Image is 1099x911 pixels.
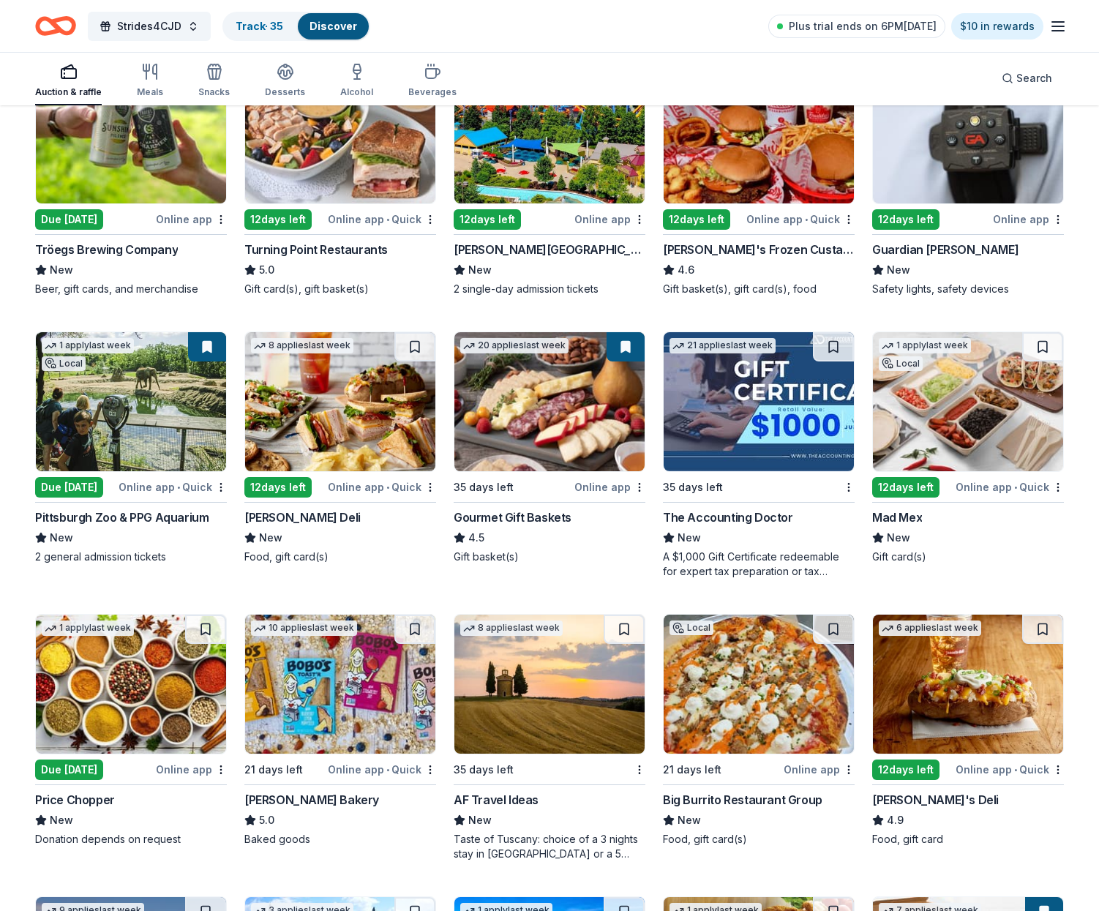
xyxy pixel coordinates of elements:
[1016,70,1052,87] span: Search
[460,621,563,636] div: 8 applies last week
[35,331,227,564] a: Image for Pittsburgh Zoo & PPG Aquarium1 applylast weekLocalDue [DATE]Online app•QuickPittsburgh ...
[768,15,945,38] a: Plus trial ends on 6PM[DATE]
[35,550,227,564] div: 2 general admission tickets
[244,614,436,847] a: Image for Bobo's Bakery10 applieslast week21 days leftOnline app•Quick[PERSON_NAME] Bakery5.0Bake...
[872,64,1064,296] a: Image for Guardian Angel Device2 applieslast week12days leftOnline appGuardian [PERSON_NAME]NewSa...
[36,64,226,203] img: Image for Tröegs Brewing Company
[35,791,115,809] div: Price Chopper
[328,760,436,779] div: Online app Quick
[156,210,227,228] div: Online app
[873,64,1063,203] img: Image for Guardian Angel Device
[244,477,312,498] div: 12 days left
[872,550,1064,564] div: Gift card(s)
[36,332,226,471] img: Image for Pittsburgh Zoo & PPG Aquarium
[244,761,303,779] div: 21 days left
[454,282,645,296] div: 2 single-day admission tickets
[1014,481,1017,493] span: •
[117,18,181,35] span: Strides4CJD
[746,210,855,228] div: Online app Quick
[386,481,389,493] span: •
[468,529,484,547] span: 4.5
[663,209,730,230] div: 12 days left
[1014,764,1017,776] span: •
[236,20,283,32] a: Track· 35
[35,57,102,105] button: Auction & raffle
[454,241,645,258] div: [PERSON_NAME][GEOGRAPHIC_DATA]
[454,209,521,230] div: 12 days left
[872,331,1064,564] a: Image for Mad Mex1 applylast weekLocal12days leftOnline app•QuickMad MexNewGift card(s)
[245,64,435,203] img: Image for Turning Point Restaurants
[872,832,1064,847] div: Food, gift card
[259,529,282,547] span: New
[156,760,227,779] div: Online app
[454,761,514,779] div: 35 days left
[244,209,312,230] div: 12 days left
[36,615,226,754] img: Image for Price Chopper
[35,282,227,296] div: Beer, gift cards, and merchandise
[454,64,645,296] a: Image for Dorney Park & Wildwater Kingdom12days leftOnline app[PERSON_NAME][GEOGRAPHIC_DATA]New2 ...
[873,332,1063,471] img: Image for Mad Mex
[244,832,436,847] div: Baked goods
[408,86,457,98] div: Beverages
[678,811,701,829] span: New
[244,241,388,258] div: Turning Point Restaurants
[245,332,435,471] img: Image for McAlister's Deli
[177,481,180,493] span: •
[244,509,361,526] div: [PERSON_NAME] Deli
[789,18,937,35] span: Plus trial ends on 6PM[DATE]
[245,615,435,754] img: Image for Bobo's Bakery
[468,261,492,279] span: New
[244,64,436,296] a: Image for Turning Point RestaurantsTop rated1 applylast week12days leftOnline app•QuickTurning Po...
[137,57,163,105] button: Meals
[872,209,939,230] div: 12 days left
[35,209,103,230] div: Due [DATE]
[88,12,211,41] button: Strides4CJD
[50,529,73,547] span: New
[663,761,721,779] div: 21 days left
[244,550,436,564] div: Food, gift card(s)
[678,261,694,279] span: 4.6
[35,509,209,526] div: Pittsburgh Zoo & PPG Aquarium
[872,509,922,526] div: Mad Mex
[454,64,645,203] img: Image for Dorney Park & Wildwater Kingdom
[42,356,86,371] div: Local
[454,615,645,754] img: Image for AF Travel Ideas
[340,57,373,105] button: Alcohol
[35,832,227,847] div: Donation depends on request
[887,529,910,547] span: New
[454,331,645,564] a: Image for Gourmet Gift Baskets20 applieslast week35 days leftOnline appGourmet Gift Baskets4.5Gif...
[879,356,923,371] div: Local
[408,57,457,105] button: Beverages
[454,332,645,471] img: Image for Gourmet Gift Baskets
[663,241,855,258] div: [PERSON_NAME]'s Frozen Custard & Steakburgers
[872,282,1064,296] div: Safety lights, safety devices
[328,210,436,228] div: Online app Quick
[454,614,645,861] a: Image for AF Travel Ideas8 applieslast week35 days leftAF Travel IdeasNewTaste of Tuscany: choice...
[265,57,305,105] button: Desserts
[887,811,904,829] span: 4.9
[259,811,274,829] span: 5.0
[468,811,492,829] span: New
[50,261,73,279] span: New
[663,550,855,579] div: A $1,000 Gift Certificate redeemable for expert tax preparation or tax resolution services—recipi...
[873,615,1063,754] img: Image for Jason's Deli
[872,791,999,809] div: [PERSON_NAME]'s Deli
[663,614,855,847] a: Image for Big Burrito Restaurant GroupLocal21 days leftOnline appBig Burrito Restaurant GroupNewF...
[956,760,1064,779] div: Online app Quick
[990,64,1064,93] button: Search
[198,57,230,105] button: Snacks
[340,86,373,98] div: Alcohol
[664,332,854,471] img: Image for The Accounting Doctor
[265,86,305,98] div: Desserts
[663,479,723,496] div: 35 days left
[669,621,713,635] div: Local
[42,338,134,353] div: 1 apply last week
[887,261,910,279] span: New
[50,811,73,829] span: New
[574,210,645,228] div: Online app
[244,282,436,296] div: Gift card(s), gift basket(s)
[678,529,701,547] span: New
[328,478,436,496] div: Online app Quick
[35,241,178,258] div: Tröegs Brewing Company
[386,764,389,776] span: •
